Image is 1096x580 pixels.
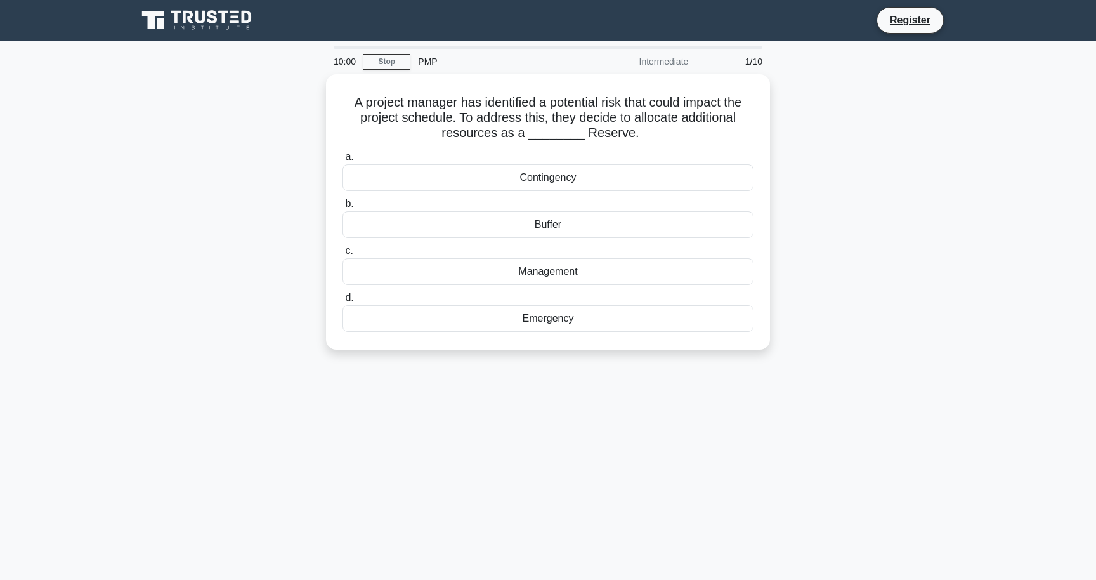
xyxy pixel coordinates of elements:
div: Emergency [342,305,753,332]
span: b. [345,198,353,209]
a: Register [882,12,938,28]
div: 10:00 [326,49,363,74]
div: PMP [410,49,585,74]
div: Intermediate [585,49,696,74]
span: d. [345,292,353,303]
div: 1/10 [696,49,770,74]
span: a. [345,151,353,162]
div: Management [342,258,753,285]
span: c. [345,245,353,256]
div: Buffer [342,211,753,238]
h5: A project manager has identified a potential risk that could impact the project schedule. To addr... [341,95,755,142]
a: Stop [363,54,410,70]
div: Contingency [342,164,753,191]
